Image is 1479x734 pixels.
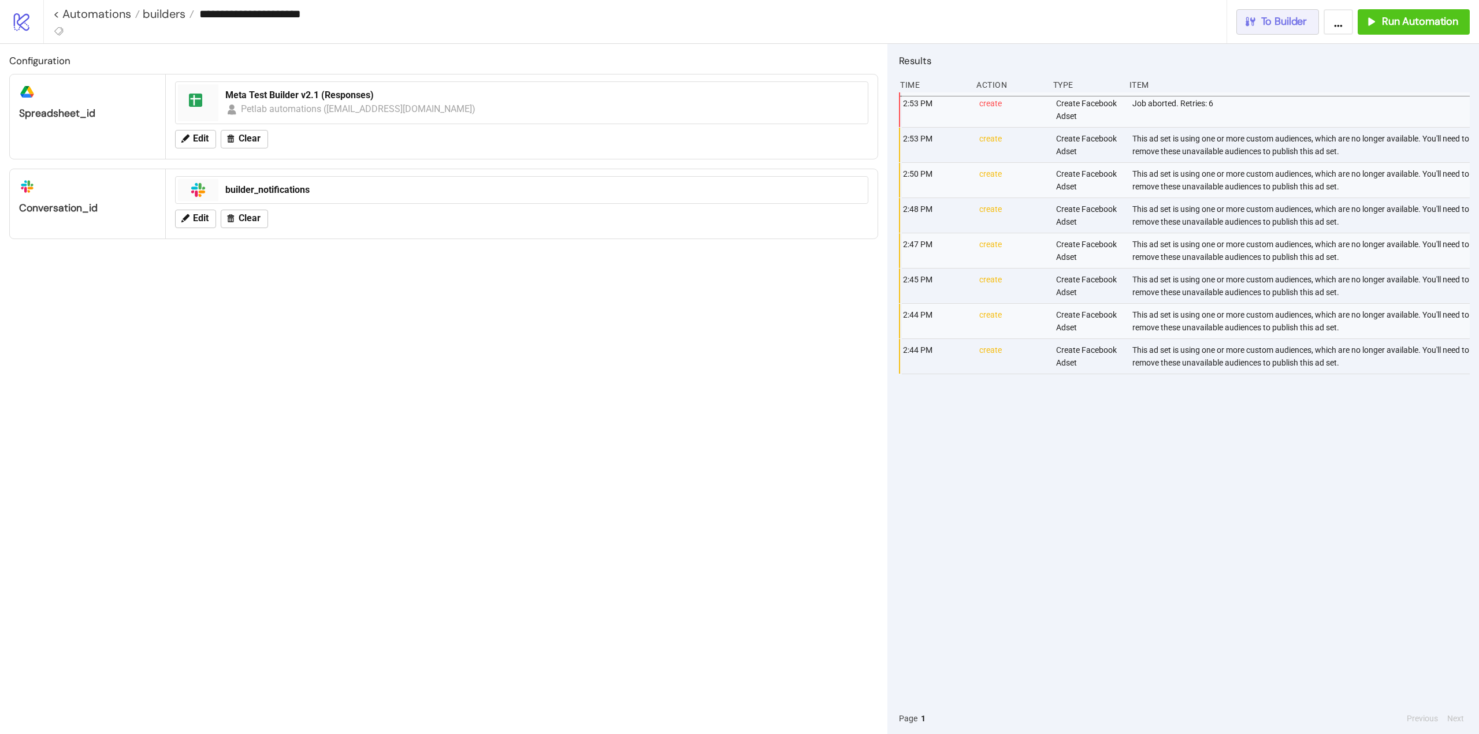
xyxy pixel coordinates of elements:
button: Run Automation [1358,9,1470,35]
div: Type [1052,74,1120,96]
div: create [978,92,1046,127]
div: Create Facebook Adset [1055,92,1123,127]
div: Create Facebook Adset [1055,233,1123,268]
span: Clear [239,213,261,223]
div: create [978,163,1046,198]
div: Create Facebook Adset [1055,163,1123,198]
div: create [978,269,1046,303]
a: builders [140,8,194,20]
div: create [978,128,1046,162]
a: < Automations [53,8,140,20]
button: 1 [917,712,929,725]
button: Previous [1403,712,1441,725]
div: This ad set is using one or more custom audiences, which are no longer available. You'll need to ... [1131,233,1473,268]
div: 2:53 PM [902,92,970,127]
button: Clear [221,210,268,228]
div: 2:47 PM [902,233,970,268]
div: This ad set is using one or more custom audiences, which are no longer available. You'll need to ... [1131,128,1473,162]
div: This ad set is using one or more custom audiences, which are no longer available. You'll need to ... [1131,163,1473,198]
div: This ad set is using one or more custom audiences, which are no longer available. You'll need to ... [1131,198,1473,233]
h2: Results [899,53,1470,68]
div: 2:48 PM [902,198,970,233]
span: Page [899,712,917,725]
span: To Builder [1261,15,1307,28]
div: Create Facebook Adset [1055,304,1123,338]
div: create [978,233,1046,268]
button: ... [1324,9,1353,35]
div: Meta Test Builder v2.1 (Responses) [225,89,861,102]
span: Edit [193,213,209,223]
div: This ad set is using one or more custom audiences, which are no longer available. You'll need to ... [1131,269,1473,303]
span: builders [140,6,185,21]
div: 2:53 PM [902,128,970,162]
div: Create Facebook Adset [1055,339,1123,374]
span: Edit [193,133,209,144]
div: Petlab automations ([EMAIL_ADDRESS][DOMAIN_NAME]) [241,102,476,116]
button: Edit [175,130,216,148]
div: Create Facebook Adset [1055,269,1123,303]
div: This ad set is using one or more custom audiences, which are no longer available. You'll need to ... [1131,304,1473,338]
h2: Configuration [9,53,878,68]
div: Create Facebook Adset [1055,198,1123,233]
button: To Builder [1236,9,1320,35]
span: Run Automation [1382,15,1458,28]
div: spreadsheet_id [19,107,156,120]
div: 2:50 PM [902,163,970,198]
div: create [978,198,1046,233]
div: builder_notifications [225,184,861,196]
div: Job aborted. Retries: 6 [1131,92,1473,127]
button: Clear [221,130,268,148]
div: Create Facebook Adset [1055,128,1123,162]
div: 2:44 PM [902,339,970,374]
div: conversation_id [19,202,156,215]
div: Time [899,74,967,96]
div: Item [1128,74,1470,96]
div: 2:45 PM [902,269,970,303]
button: Edit [175,210,216,228]
div: create [978,304,1046,338]
div: 2:44 PM [902,304,970,338]
div: This ad set is using one or more custom audiences, which are no longer available. You'll need to ... [1131,339,1473,374]
div: Action [975,74,1043,96]
span: Clear [239,133,261,144]
div: create [978,339,1046,374]
button: Next [1444,712,1467,725]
